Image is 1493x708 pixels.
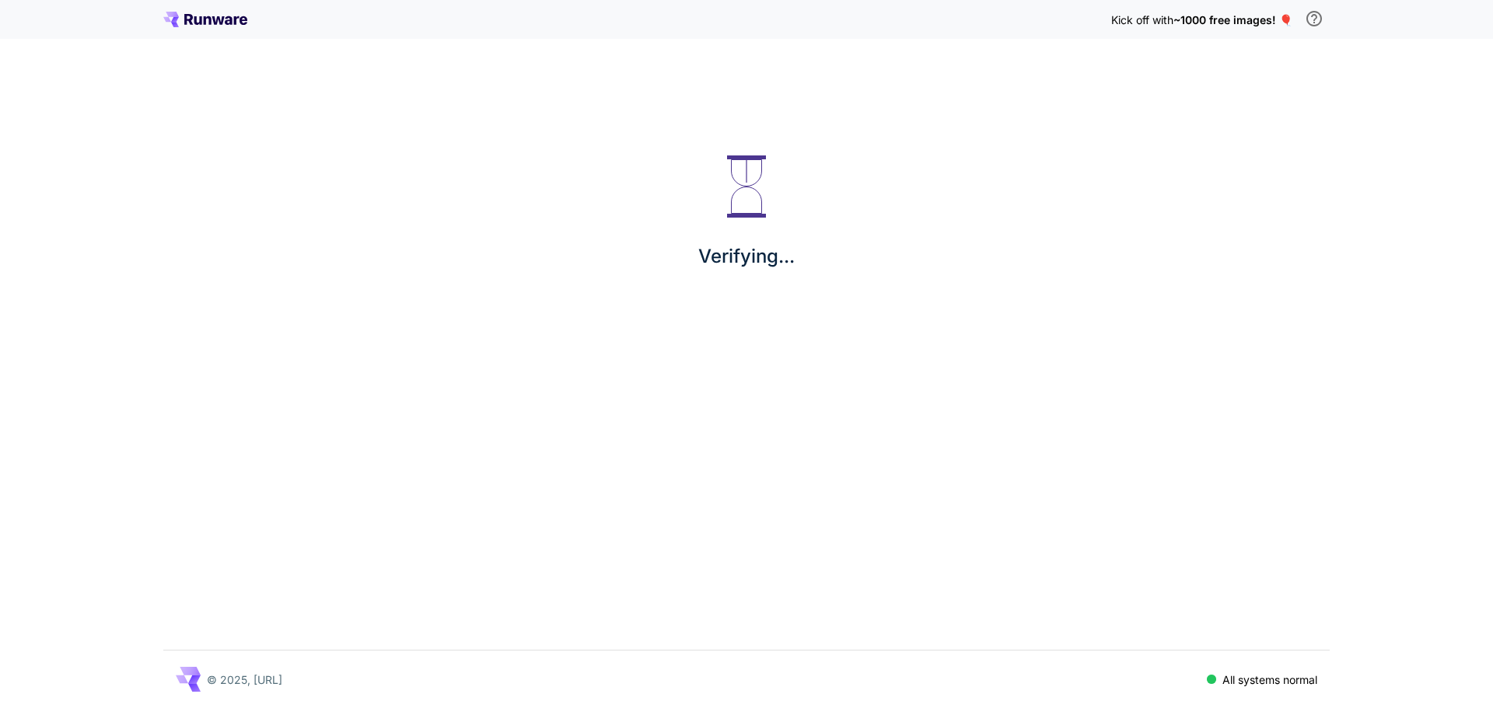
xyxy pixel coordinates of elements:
[1222,671,1317,688] p: All systems normal
[207,671,282,688] p: © 2025, [URL]
[1111,13,1173,26] span: Kick off with
[698,242,795,270] p: Verifying...
[1299,3,1330,34] button: In order to qualify for free credit, you need to sign up with a business email address and click ...
[1173,13,1292,26] span: ~1000 free images! 🎈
